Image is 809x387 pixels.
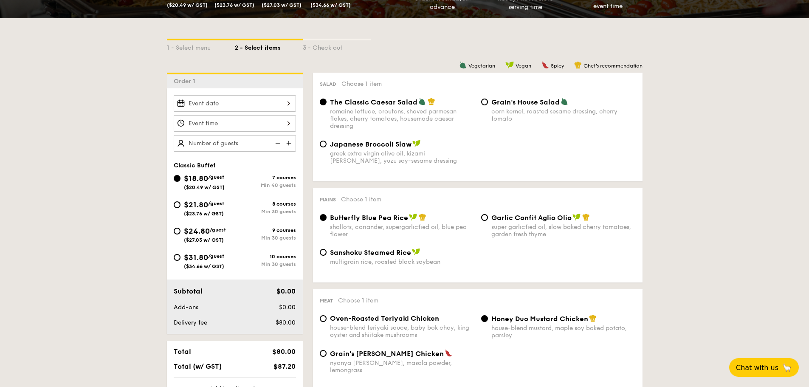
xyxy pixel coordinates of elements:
[184,263,224,269] span: ($34.66 w/ GST)
[459,61,467,69] img: icon-vegetarian.fe4039eb.svg
[174,254,180,261] input: $31.80/guest($34.66 w/ GST)10 coursesMin 30 guests
[174,347,191,356] span: Total
[235,254,296,260] div: 10 courses
[491,108,636,122] div: corn kernel, roasted sesame dressing, cherry tomato
[574,61,582,69] img: icon-chef-hat.a58ddaea.svg
[174,201,180,208] input: $21.80/guest($23.76 w/ GST)8 coursesMin 30 guests
[320,141,327,147] input: Japanese Broccoli Slawgreek extra virgin olive oil, kizami [PERSON_NAME], yuzu soy-sesame dressing
[174,287,203,295] span: Subtotal
[516,63,531,69] span: Vegan
[491,214,572,222] span: Garlic Confit Aglio Olio
[174,95,296,112] input: Event date
[330,359,474,374] div: nyonya [PERSON_NAME], masala powder, lemongrass
[491,223,636,238] div: super garlicfied oil, slow baked cherry tomatoes, garden fresh thyme
[235,261,296,267] div: Min 30 guests
[320,298,333,304] span: Meat
[551,63,564,69] span: Spicy
[235,227,296,233] div: 9 courses
[330,350,444,358] span: Grain's [PERSON_NAME] Chicken
[330,108,474,130] div: romaine lettuce, croutons, shaved parmesan flakes, cherry tomatoes, housemade caesar dressing
[412,248,420,256] img: icon-vegan.f8ff3823.svg
[491,315,588,323] span: Honey Duo Mustard Chicken
[235,201,296,207] div: 8 courses
[330,314,439,322] span: Oven-Roasted Teriyaki Chicken
[276,287,296,295] span: $0.00
[262,2,302,8] span: ($27.03 w/ GST)
[341,196,381,203] span: Choose 1 item
[184,184,225,190] span: ($20.49 w/ GST)
[174,362,222,370] span: Total (w/ GST)
[330,98,417,106] span: The Classic Caesar Salad
[583,63,643,69] span: Chef's recommendation
[208,201,224,206] span: /guest
[320,99,327,105] input: The Classic Caesar Saladromaine lettuce, croutons, shaved parmesan flakes, cherry tomatoes, house...
[184,253,208,262] span: $31.80
[167,40,235,52] div: 1 - Select menu
[572,213,581,221] img: icon-vegan.f8ff3823.svg
[736,364,778,372] span: Chat with us
[320,197,336,203] span: Mains
[589,314,597,322] img: icon-chef-hat.a58ddaea.svg
[330,258,474,266] div: multigrain rice, roasted black soybean
[428,98,435,105] img: icon-chef-hat.a58ddaea.svg
[184,226,210,236] span: $24.80
[273,362,296,370] span: $87.20
[208,174,224,180] span: /guest
[174,162,216,169] span: Classic Buffet
[174,304,198,311] span: Add-ons
[310,2,351,8] span: ($34.66 w/ GST)
[491,98,560,106] span: Grain's House Salad
[445,349,452,357] img: icon-spicy.37a8142b.svg
[491,325,636,339] div: house-blend mustard, maple soy baked potato, parsley
[235,209,296,215] div: Min 30 guests
[303,40,371,52] div: 3 - Check out
[184,174,208,183] span: $18.80
[561,98,568,105] img: icon-vegetarian.fe4039eb.svg
[210,227,226,233] span: /guest
[174,115,296,132] input: Event time
[174,319,207,326] span: Delivery fee
[167,2,208,8] span: ($20.49 w/ GST)
[320,315,327,322] input: Oven-Roasted Teriyaki Chickenhouse-blend teriyaki sauce, baby bok choy, king oyster and shiitake ...
[320,350,327,357] input: Grain's [PERSON_NAME] Chickennyonya [PERSON_NAME], masala powder, lemongrass
[468,63,495,69] span: Vegetarian
[409,213,417,221] img: icon-vegan.f8ff3823.svg
[174,175,180,182] input: $18.80/guest($20.49 w/ GST)7 coursesMin 40 guests
[272,347,296,356] span: $80.00
[184,237,224,243] span: ($27.03 w/ GST)
[418,98,426,105] img: icon-vegetarian.fe4039eb.svg
[419,213,426,221] img: icon-chef-hat.a58ddaea.svg
[235,182,296,188] div: Min 40 guests
[208,253,224,259] span: /guest
[330,249,411,257] span: Sanshoku Steamed Rice
[320,249,327,256] input: Sanshoku Steamed Ricemultigrain rice, roasted black soybean
[330,150,474,164] div: greek extra virgin olive oil, kizami [PERSON_NAME], yuzu soy-sesame dressing
[271,135,283,151] img: icon-reduce.1d2dbef1.svg
[174,78,199,85] span: Order 1
[276,319,296,326] span: $80.00
[184,211,224,217] span: ($23.76 w/ GST)
[481,214,488,221] input: Garlic Confit Aglio Oliosuper garlicfied oil, slow baked cherry tomatoes, garden fresh thyme
[330,214,408,222] span: Butterfly Blue Pea Rice
[330,324,474,339] div: house-blend teriyaki sauce, baby bok choy, king oyster and shiitake mushrooms
[729,358,799,377] button: Chat with us🦙
[481,99,488,105] input: Grain's House Saladcorn kernel, roasted sesame dressing, cherry tomato
[235,235,296,241] div: Min 30 guests
[338,297,378,304] span: Choose 1 item
[320,81,336,87] span: Salad
[782,363,792,373] span: 🦙
[184,200,208,209] span: $21.80
[320,214,327,221] input: Butterfly Blue Pea Riceshallots, coriander, supergarlicfied oil, blue pea flower
[330,140,412,148] span: Japanese Broccoli Slaw
[412,140,421,147] img: icon-vegan.f8ff3823.svg
[174,135,296,152] input: Number of guests
[481,315,488,322] input: Honey Duo Mustard Chickenhouse-blend mustard, maple soy baked potato, parsley
[582,213,590,221] img: icon-chef-hat.a58ddaea.svg
[235,175,296,181] div: 7 courses
[235,40,303,52] div: 2 - Select items
[505,61,514,69] img: icon-vegan.f8ff3823.svg
[214,2,254,8] span: ($23.76 w/ GST)
[330,223,474,238] div: shallots, coriander, supergarlicfied oil, blue pea flower
[341,80,382,88] span: Choose 1 item
[279,304,296,311] span: $0.00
